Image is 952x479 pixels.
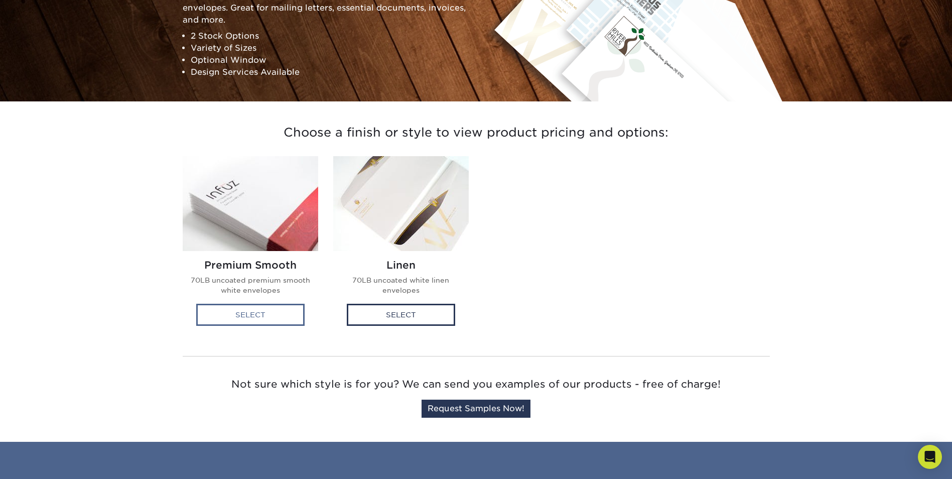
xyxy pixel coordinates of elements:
[196,304,305,326] div: Select
[191,42,469,54] li: Variety of Sizes
[333,156,469,336] a: Linen Envelopes Linen 70LB uncoated white linen envelopes Select
[191,66,469,78] li: Design Services Available
[191,275,310,296] p: 70LB uncoated premium smooth white envelopes
[341,275,461,296] p: 70LB uncoated white linen envelopes
[918,445,942,469] div: Open Intercom Messenger
[191,54,469,66] li: Optional Window
[341,259,461,271] h2: Linen
[347,304,455,326] div: Select
[183,377,770,392] p: Not sure which style is for you? We can send you examples of our products - free of charge!
[3,448,85,475] iframe: Google Customer Reviews
[422,400,530,418] a: Request Samples Now!
[183,113,770,152] h3: Choose a finish or style to view product pricing and options:
[183,156,318,251] img: Premium Smooth Envelopes
[191,259,310,271] h2: Premium Smooth
[333,156,469,251] img: Linen Envelopes
[191,30,469,42] li: 2 Stock Options
[183,156,318,336] a: Premium Smooth Envelopes Premium Smooth 70LB uncoated premium smooth white envelopes Select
